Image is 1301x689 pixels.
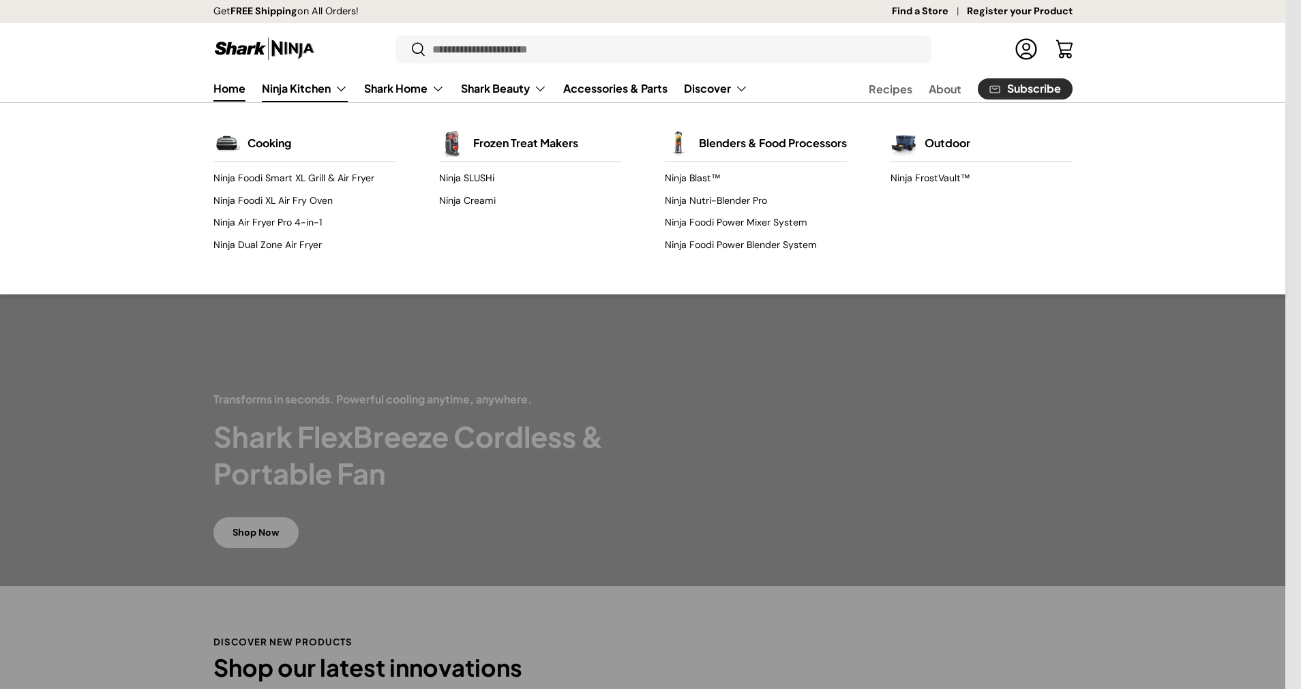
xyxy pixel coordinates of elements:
a: About [929,76,961,102]
nav: Secondary [836,75,1073,102]
a: Recipes [869,76,912,102]
nav: Primary [213,75,748,102]
summary: Discover [676,75,756,102]
a: Discover [684,75,748,102]
summary: Ninja Kitchen [254,75,356,102]
summary: Shark Beauty [453,75,555,102]
a: Shark Beauty [461,75,547,102]
a: Find a Store [892,4,967,19]
strong: FREE Shipping [230,5,297,17]
a: Home [213,75,245,102]
a: Shark Home [364,75,445,102]
a: Register your Product [967,4,1073,19]
a: Accessories & Parts [563,75,668,102]
summary: Shark Home [356,75,453,102]
img: Shark Ninja Philippines [213,35,316,62]
p: Get on All Orders! [213,4,359,19]
a: Subscribe [978,78,1073,99]
span: Subscribe [1007,83,1061,94]
a: Ninja Kitchen [262,75,348,102]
